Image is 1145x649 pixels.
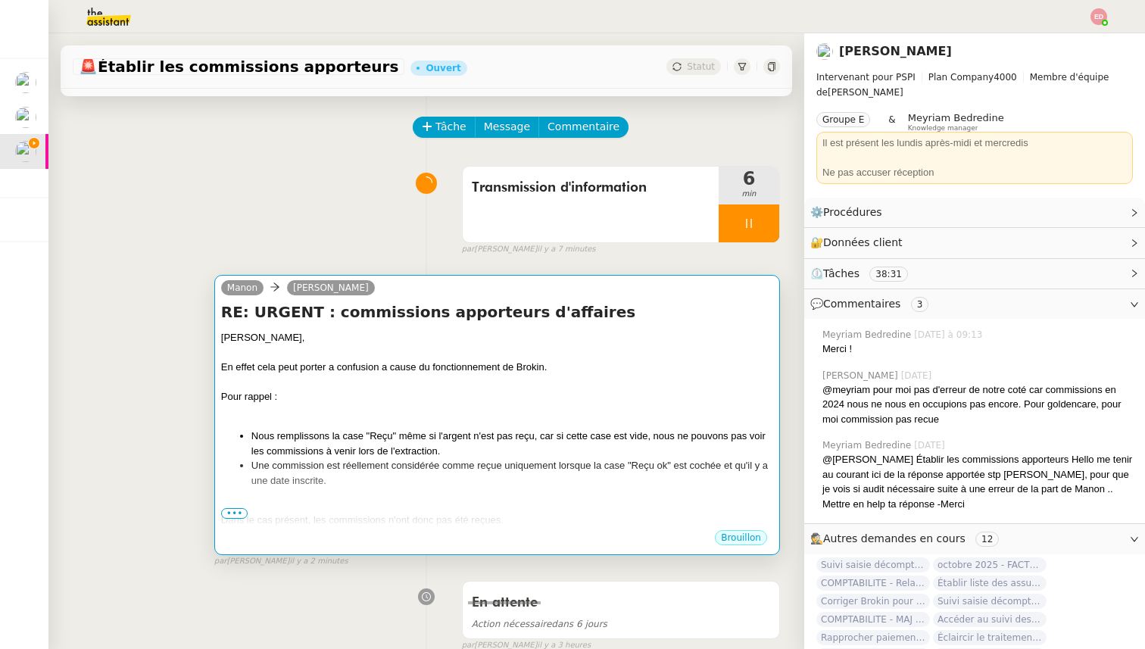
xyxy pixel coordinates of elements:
div: [PERSON_NAME], [221,330,773,345]
span: Commentaires [823,298,900,310]
div: En effet cela peut porter a confusion a cause du fonctionnement de Brokin. [221,360,773,375]
span: Éclaircir le traitement des bordereaux GoldenCare [933,630,1047,645]
span: Accéder au suivi des sinistres OPAL [933,612,1047,627]
a: [PERSON_NAME] [839,44,952,58]
span: Meyriam Bedredine [822,438,914,452]
span: ⚙️ [810,204,889,221]
small: [PERSON_NAME] [214,555,348,568]
div: Ouvert [426,64,460,73]
span: Brouillon [721,532,761,543]
span: 4000 [994,72,1017,83]
span: Message [484,118,530,136]
span: Knowledge manager [908,124,978,133]
div: ⏲️Tâches 38:31 [804,259,1145,289]
img: users%2F0zQGGmvZECeMseaPawnreYAQQyS2%2Favatar%2Feddadf8a-b06f-4db9-91c4-adeed775bb0f [816,43,833,60]
span: 🕵️ [810,532,1005,544]
button: Message [475,117,539,138]
span: Commentaire [548,118,619,136]
span: Établir liste des assureurs pour primes brutes [933,576,1047,591]
span: il y a 2 minutes [289,555,348,568]
a: Manon [221,281,264,295]
div: Il est présent les lundis après-midi et mercredis [822,136,1127,151]
span: Tâches [823,267,860,279]
span: ••• [221,508,248,519]
span: min [719,188,779,201]
img: users%2F0zQGGmvZECeMseaPawnreYAQQyS2%2Favatar%2Feddadf8a-b06f-4db9-91c4-adeed775bb0f [15,107,36,128]
div: ⚙️Procédures [804,198,1145,227]
span: Établir les commissions apporteurs [79,59,398,74]
a: [PERSON_NAME] [287,281,375,295]
span: [DATE] [914,438,948,452]
span: COMPTABILITE - MAJ solde restant- septembre 2025 [816,612,930,627]
span: Procédures [823,206,882,218]
h4: RE: URGENT : commissions apporteurs d'affaires [221,301,773,323]
span: octobre 2025 - FACTURATION - Paiement commissions apporteurs [933,557,1047,573]
span: 🚨 [79,58,98,76]
span: Rapprocher paiements sur relevés bancaires [816,630,930,645]
div: 🔐Données client [804,228,1145,257]
span: 🔐 [810,234,909,251]
span: il y a 7 minutes [537,243,595,256]
span: [DATE] à 09:13 [914,328,985,342]
span: Suivi saisie décomptes non-confiés Ecohub - octobre 2025 [816,557,930,573]
span: [PERSON_NAME] [822,369,901,382]
span: Tâche [435,118,466,136]
img: users%2F0zQGGmvZECeMseaPawnreYAQQyS2%2Favatar%2Feddadf8a-b06f-4db9-91c4-adeed775bb0f [15,141,36,162]
span: 6 [719,170,779,188]
nz-tag: 12 [975,532,999,547]
span: ⏲️ [810,267,921,279]
button: Commentaire [538,117,629,138]
div: Dans le cas présent, les commissions n'ont donc pas été reçues. [221,513,773,528]
div: 💬Commentaires 3 [804,289,1145,319]
span: par [462,243,475,256]
img: svg [1090,8,1107,25]
span: Meyriam Bedredine [822,328,914,342]
span: Transmission d'information [472,176,710,199]
nz-tag: 38:31 [869,267,908,282]
span: COMPTABILITE - Relances factures impayées - octobre 2025 [816,576,930,591]
app-user-label: Knowledge manager [908,112,1004,132]
span: Meyriam Bedredine [908,112,1004,123]
span: Données client [823,236,903,248]
span: [PERSON_NAME] [816,70,1133,100]
div: 🕵️Autres demandes en cours 12 [804,524,1145,554]
button: Tâche [413,117,476,138]
span: Autres demandes en cours [823,532,966,544]
span: dans 6 jours [472,619,607,629]
small: [PERSON_NAME] [462,243,596,256]
li: Une commission est réellement considérée comme reçue uniquement lorsque la case "Reçu ok" est coc... [251,458,773,488]
nz-tag: 3 [911,297,929,312]
span: Plan Company [928,72,994,83]
div: @meyriam pour moi pas d'erreur de notre coté car commissions en 2024 nous ne nous en occupions pa... [822,382,1133,427]
span: Suivi saisie décomptes non-confiés Ecohub - [DATE] [933,594,1047,609]
span: 💬 [810,298,934,310]
span: Intervenant pour PSPI [816,72,916,83]
span: & [888,112,895,132]
span: par [214,555,227,568]
li: Nous remplissons la case "Reçu" même si l'argent n'est pas reçu, car si cette case est vide, nous... [251,429,773,458]
span: Corriger Brokin pour clôture comptable [816,594,930,609]
div: Merci ! [822,342,1133,357]
span: [DATE] [901,369,935,382]
div: @[PERSON_NAME] Établir les commissions apporteurs Hello me tenir au courant ici de la réponse app... [822,452,1133,511]
div: Pour rappel : [221,389,773,404]
div: Ne pas accuser réception [822,165,1127,180]
img: users%2F0zQGGmvZECeMseaPawnreYAQQyS2%2Favatar%2Feddadf8a-b06f-4db9-91c4-adeed775bb0f [15,72,36,93]
span: Action nécessaire [472,619,552,629]
span: Statut [687,61,715,72]
nz-tag: Groupe E [816,112,870,127]
span: En attente [472,596,538,610]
